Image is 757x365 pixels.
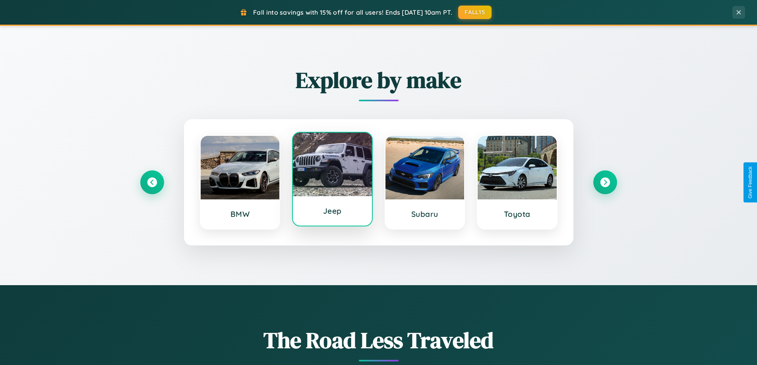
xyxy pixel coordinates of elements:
h3: Toyota [486,209,549,219]
h3: BMW [209,209,272,219]
div: Give Feedback [747,166,753,199]
h2: Explore by make [140,65,617,95]
h3: Subaru [393,209,457,219]
h3: Jeep [301,206,364,216]
button: FALL15 [458,6,492,19]
h1: The Road Less Traveled [140,325,617,355]
span: Fall into savings with 15% off for all users! Ends [DATE] 10am PT. [253,8,452,16]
